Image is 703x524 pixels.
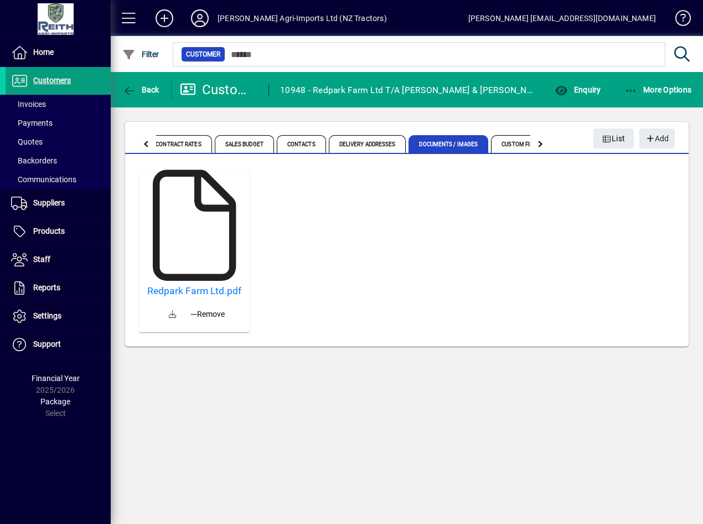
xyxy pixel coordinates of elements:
span: Products [33,227,65,235]
a: Home [6,39,111,66]
a: Knowledge Base [667,2,689,38]
div: [PERSON_NAME] [EMAIL_ADDRESS][DOMAIN_NAME] [468,9,656,27]
a: Quotes [6,132,111,151]
a: Settings [6,302,111,330]
span: Contacts [277,135,326,153]
span: Communications [11,175,76,184]
button: More Options [622,80,695,100]
button: Add [147,8,182,28]
a: Invoices [6,95,111,114]
span: Back [122,85,159,94]
button: Filter [120,44,162,64]
a: Download [159,301,186,328]
button: Profile [182,8,218,28]
span: Invoices [11,100,46,109]
div: 10948 - Redpark Farm Ltd T/A [PERSON_NAME] & [PERSON_NAME] [280,81,535,99]
a: Support [6,331,111,358]
span: Customers [33,76,71,85]
span: Remove [190,309,225,320]
span: Enquiry [555,85,601,94]
span: Documents / Images [409,135,488,153]
a: Reports [6,274,111,302]
span: Filter [122,50,159,59]
div: Customer [180,81,258,99]
span: Financial Year [32,374,80,383]
span: Support [33,340,61,348]
a: Suppliers [6,189,111,217]
span: Payments [11,119,53,127]
button: Remove [186,304,229,324]
a: Communications [6,170,111,189]
button: Add [639,129,675,148]
span: Customer [186,49,220,60]
a: Payments [6,114,111,132]
button: List [593,129,634,148]
span: List [602,130,626,148]
span: Add [645,130,669,148]
span: Delivery Addresses [329,135,406,153]
a: Products [6,218,111,245]
a: Staff [6,246,111,274]
app-page-header-button: Back [111,80,172,100]
span: Backorders [11,156,57,165]
span: Staff [33,255,50,264]
span: Reports [33,283,60,292]
span: More Options [624,85,692,94]
a: Backorders [6,151,111,170]
span: Quotes [11,137,43,146]
button: Enquiry [552,80,603,100]
a: Redpark Farm Ltd.pdf [143,285,245,297]
span: Contract Rates [145,135,211,153]
span: Custom Fields [491,135,553,153]
div: [PERSON_NAME] Agri-Imports Ltd (NZ Tractors) [218,9,387,27]
span: Suppliers [33,198,65,207]
span: Settings [33,311,61,320]
button: Back [120,80,162,100]
span: Home [33,48,54,56]
span: Package [40,397,70,406]
span: Sales Budget [215,135,274,153]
